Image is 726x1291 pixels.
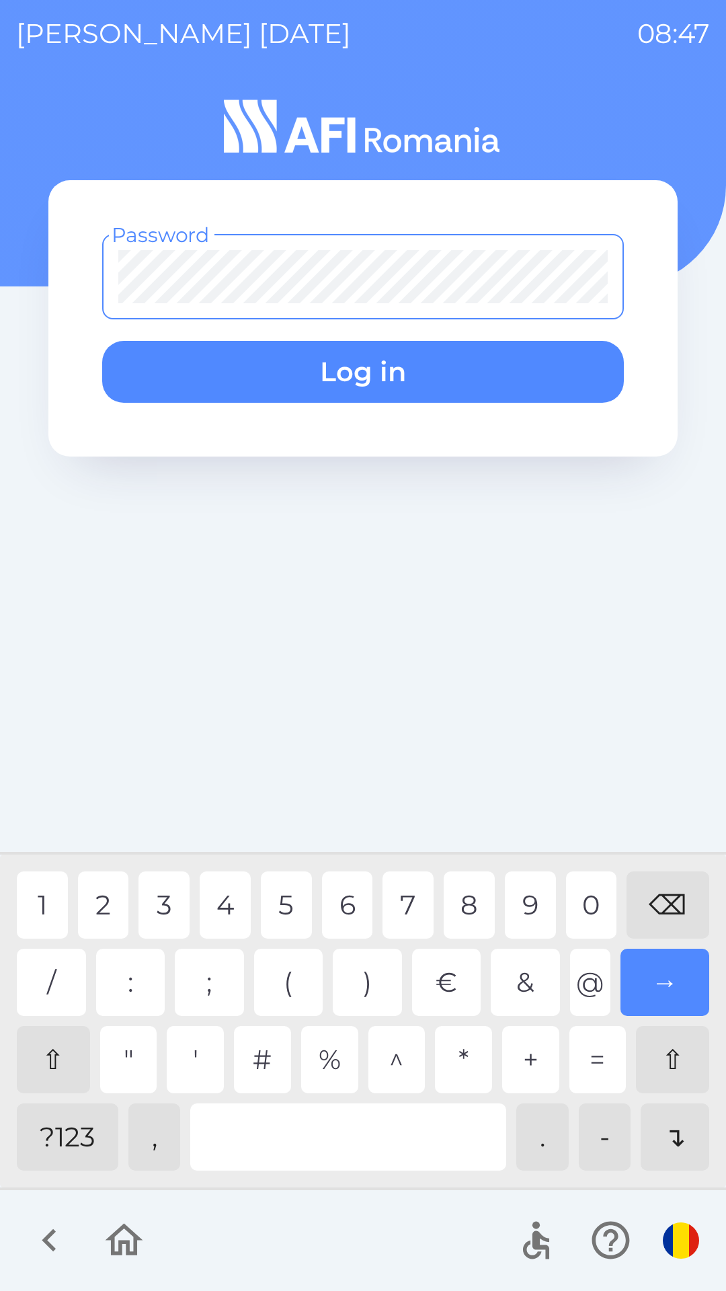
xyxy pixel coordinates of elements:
[102,341,624,403] button: Log in
[637,13,710,54] p: 08:47
[16,13,351,54] p: [PERSON_NAME] [DATE]
[48,94,678,159] img: Logo
[663,1222,699,1259] img: ro flag
[112,221,209,249] label: Password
